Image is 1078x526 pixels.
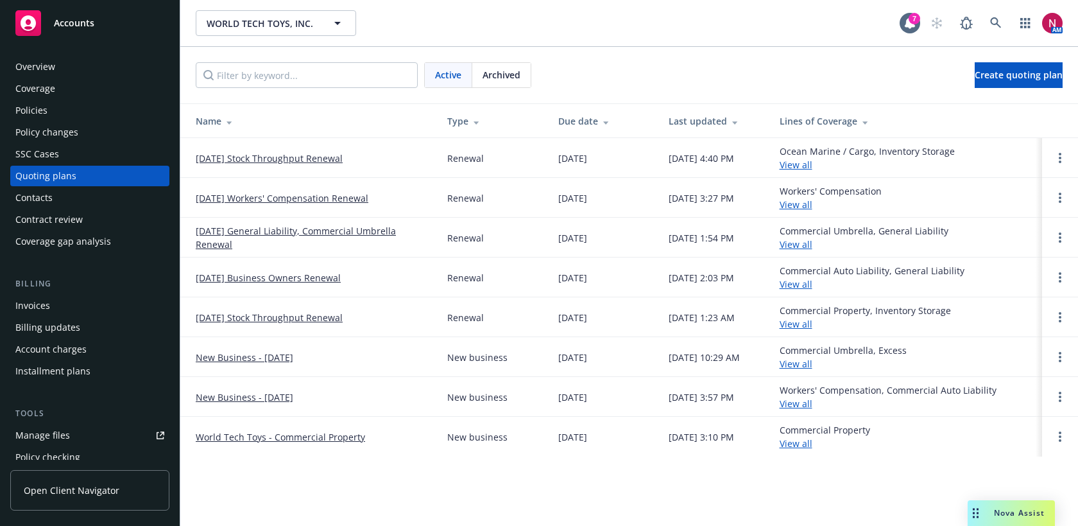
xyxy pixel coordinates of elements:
a: Manage files [10,425,169,446]
a: View all [780,318,812,330]
div: [DATE] [558,152,587,165]
span: Accounts [54,18,94,28]
div: [DATE] 3:57 PM [669,390,734,404]
div: [DATE] 3:10 PM [669,430,734,444]
a: Invoices [10,295,169,316]
span: Nova Assist [994,507,1045,518]
a: Search [983,10,1009,36]
div: [DATE] [558,430,587,444]
a: Accounts [10,5,169,41]
div: Due date [558,114,649,128]
a: Coverage [10,78,169,99]
div: [DATE] [558,390,587,404]
img: photo [1042,13,1063,33]
div: Tools [10,407,169,420]
a: [DATE] Stock Throughput Renewal [196,311,343,324]
div: Coverage gap analysis [15,231,111,252]
a: Open options [1052,230,1068,245]
div: Billing [10,277,169,290]
a: New Business - [DATE] [196,351,293,364]
a: SSC Cases [10,144,169,164]
span: Archived [483,68,520,82]
a: Open options [1052,389,1068,405]
div: [DATE] 10:29 AM [669,351,740,364]
a: Coverage gap analysis [10,231,169,252]
div: Name [196,114,427,128]
a: [DATE] Business Owners Renewal [196,271,341,285]
div: Policies [15,100,47,121]
input: Filter by keyword... [196,62,418,88]
div: New business [447,390,508,404]
div: Workers' Compensation [780,184,882,211]
div: [DATE] 2:03 PM [669,271,734,285]
a: View all [780,278,812,290]
div: [DATE] 1:54 PM [669,231,734,245]
a: Open options [1052,190,1068,206]
a: Quoting plans [10,166,169,186]
div: [DATE] [558,271,587,285]
div: Installment plans [15,361,90,381]
div: [DATE] 3:27 PM [669,191,734,205]
div: [DATE] [558,311,587,324]
div: Type [447,114,538,128]
div: [DATE] [558,191,587,205]
a: Policies [10,100,169,121]
div: Overview [15,57,55,77]
div: Contacts [15,188,53,208]
div: Billing updates [15,317,80,338]
div: New business [447,351,508,364]
a: View all [780,238,812,250]
div: Renewal [447,271,484,285]
a: View all [780,358,812,370]
div: Renewal [447,231,484,245]
div: Renewal [447,191,484,205]
a: Open options [1052,429,1068,444]
a: View all [780,159,812,171]
div: Lines of Coverage [780,114,1032,128]
span: WORLD TECH TOYS, INC. [207,17,318,30]
a: View all [780,198,812,211]
div: Commercial Property [780,423,870,450]
a: Report a Bug [954,10,979,36]
a: Overview [10,57,169,77]
span: Open Client Navigator [24,484,119,497]
a: [DATE] Stock Throughput Renewal [196,152,343,165]
a: Open options [1052,349,1068,365]
div: Drag to move [968,500,984,526]
a: Open options [1052,270,1068,285]
a: World Tech Toys - Commercial Property [196,430,365,444]
div: Policy changes [15,122,78,143]
div: [DATE] 1:23 AM [669,311,735,324]
a: Policy changes [10,122,169,143]
div: Invoices [15,295,50,316]
div: Commercial Umbrella, General Liability [780,224,948,251]
a: [DATE] Workers' Compensation Renewal [196,191,368,205]
button: WORLD TECH TOYS, INC. [196,10,356,36]
a: Policy checking [10,447,169,468]
div: Quoting plans [15,166,76,186]
a: Start snowing [924,10,950,36]
a: Switch app [1013,10,1038,36]
span: Active [435,68,461,82]
a: View all [780,398,812,410]
a: [DATE] General Liability, Commercial Umbrella Renewal [196,224,427,251]
div: [DATE] [558,231,587,245]
a: Open options [1052,150,1068,166]
div: New business [447,430,508,444]
div: Ocean Marine / Cargo, Inventory Storage [780,145,955,171]
div: Policy checking [15,447,80,468]
div: [DATE] [558,351,587,364]
a: Contacts [10,188,169,208]
div: Renewal [447,311,484,324]
div: Manage files [15,425,70,446]
div: Commercial Property, Inventory Storage [780,304,951,331]
div: 7 [909,13,920,24]
a: Create quoting plan [975,62,1063,88]
div: Workers' Compensation, Commercial Auto Liability [780,383,997,410]
a: View all [780,437,812,450]
div: Contract review [15,209,83,230]
button: Nova Assist [968,500,1055,526]
div: Commercial Auto Liability, General Liability [780,264,964,291]
a: Billing updates [10,317,169,338]
div: [DATE] 4:40 PM [669,152,734,165]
